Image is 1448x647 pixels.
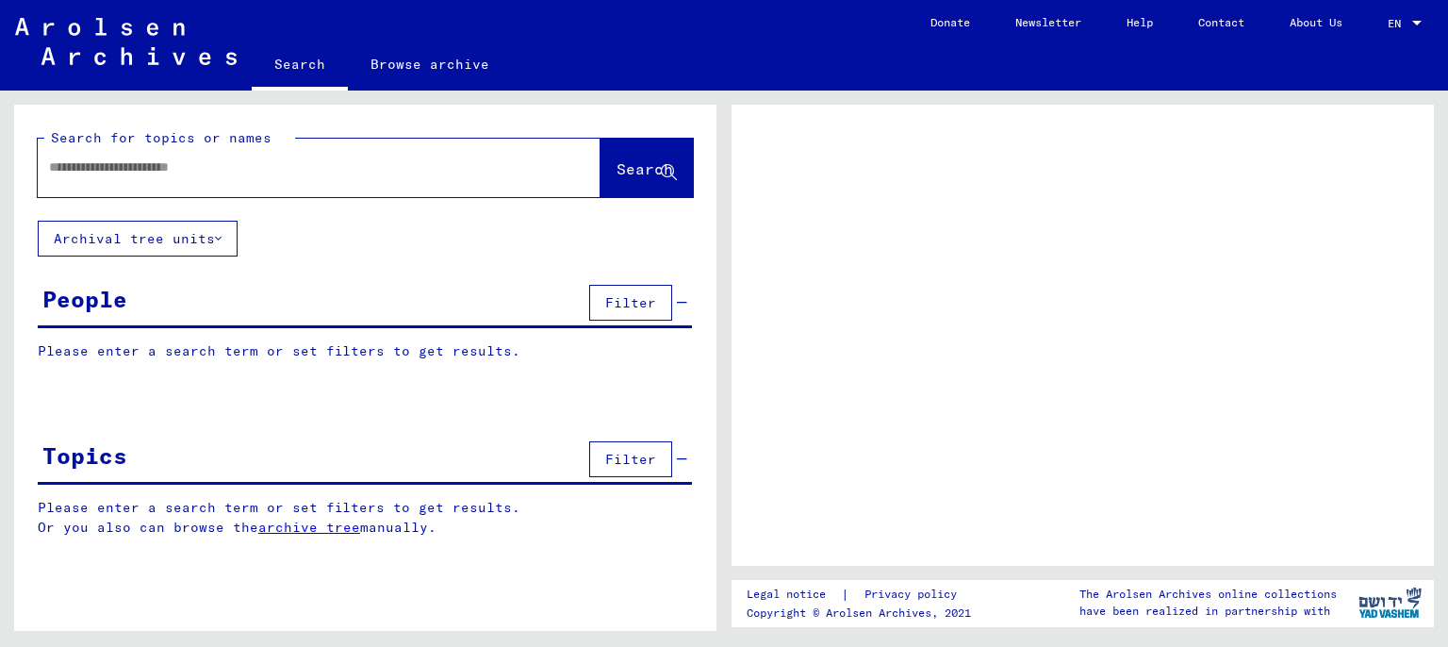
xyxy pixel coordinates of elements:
[38,498,693,538] p: Please enter a search term or set filters to get results. Or you also can browse the manually.
[849,585,979,605] a: Privacy policy
[51,129,271,146] mat-label: Search for topics or names
[1388,17,1408,30] span: EN
[617,159,673,178] span: Search
[1079,586,1337,603] p: The Arolsen Archives online collections
[1079,603,1337,620] p: have been realized in partnership with
[747,585,841,605] a: Legal notice
[601,139,693,197] button: Search
[38,341,692,361] p: Please enter a search term or set filters to get results.
[15,18,237,65] img: Arolsen_neg.svg
[38,221,238,257] button: Archival tree units
[589,285,672,321] button: Filter
[605,294,656,311] span: Filter
[589,441,672,477] button: Filter
[605,451,656,468] span: Filter
[42,439,127,473] div: Topics
[747,585,979,605] div: |
[1355,579,1425,626] img: yv_logo.png
[348,41,512,87] a: Browse archive
[747,605,979,622] p: Copyright © Arolsen Archives, 2021
[252,41,348,91] a: Search
[258,519,360,536] a: archive tree
[42,282,127,316] div: People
